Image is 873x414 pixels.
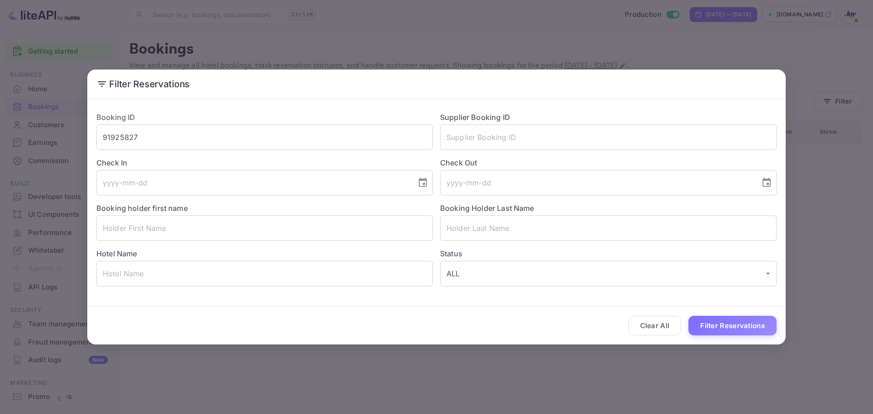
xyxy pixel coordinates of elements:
[440,170,754,195] input: yyyy-mm-dd
[96,204,188,213] label: Booking holder first name
[440,113,510,122] label: Supplier Booking ID
[96,125,433,150] input: Booking ID
[96,157,433,168] label: Check In
[96,249,137,258] label: Hotel Name
[628,316,682,335] button: Clear All
[758,174,776,192] button: Choose date
[414,174,432,192] button: Choose date
[440,215,777,241] input: Holder Last Name
[96,261,433,286] input: Hotel Name
[87,70,786,99] h2: Filter Reservations
[440,157,777,168] label: Check Out
[688,316,777,335] button: Filter Reservations
[440,261,777,286] div: ALL
[440,125,777,150] input: Supplier Booking ID
[96,170,410,195] input: yyyy-mm-dd
[96,113,135,122] label: Booking ID
[440,248,777,259] label: Status
[96,215,433,241] input: Holder First Name
[440,204,534,213] label: Booking Holder Last Name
